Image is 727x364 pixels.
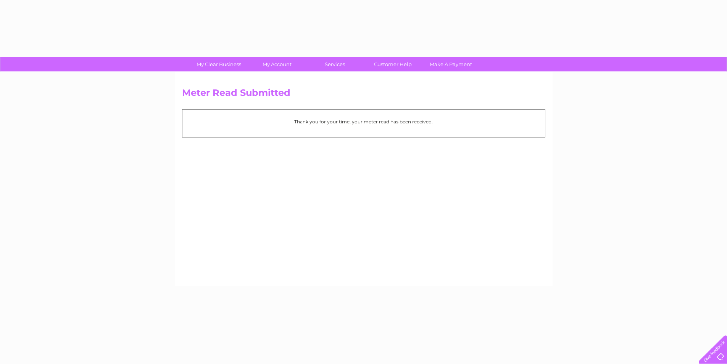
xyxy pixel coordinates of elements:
[361,57,424,71] a: Customer Help
[182,87,545,102] h2: Meter Read Submitted
[303,57,366,71] a: Services
[186,118,541,125] p: Thank you for your time, your meter read has been received.
[245,57,308,71] a: My Account
[419,57,482,71] a: Make A Payment
[187,57,250,71] a: My Clear Business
